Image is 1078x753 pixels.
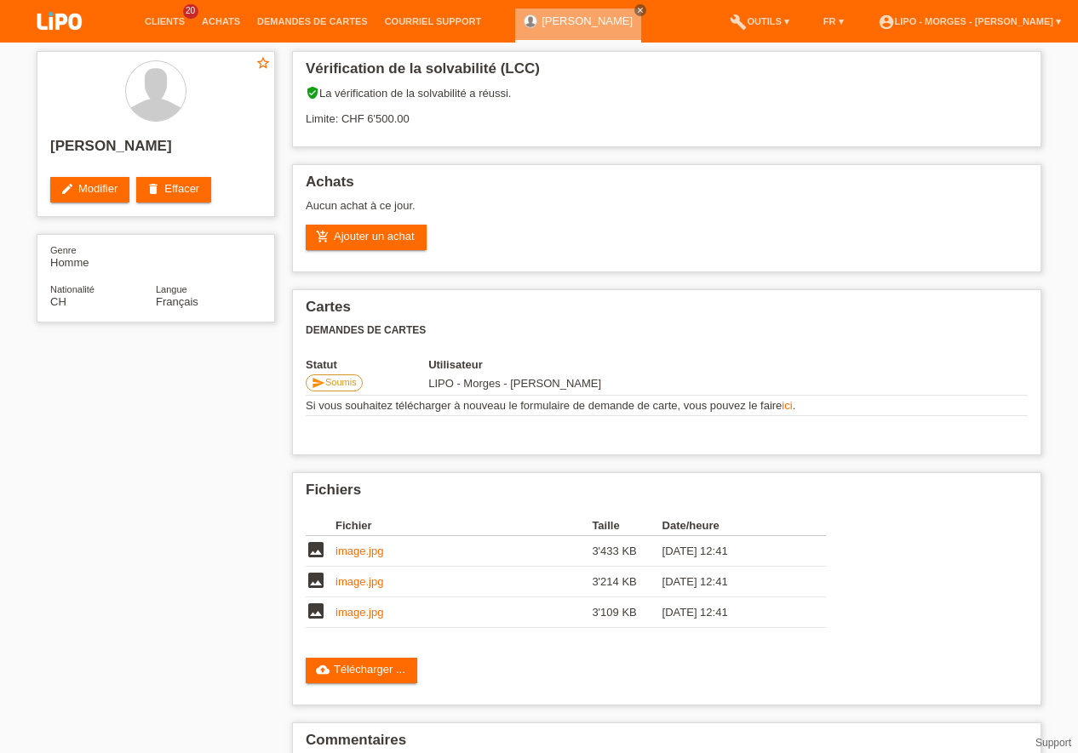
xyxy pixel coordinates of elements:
th: Statut [306,358,428,371]
a: [PERSON_NAME] [542,14,633,27]
div: Aucun achat à ce jour. [306,199,1028,225]
a: add_shopping_cartAjouter un achat [306,225,427,250]
a: Clients [136,16,193,26]
a: Achats [193,16,249,26]
span: Langue [156,284,187,294]
span: Genre [50,245,77,255]
a: editModifier [50,177,129,203]
h2: Fichiers [306,482,1028,507]
a: image.jpg [335,545,383,557]
i: image [306,601,326,621]
th: Date/heure [662,516,802,536]
a: image.jpg [335,575,383,588]
div: Homme [50,243,156,269]
span: 20 [183,4,198,19]
span: Français [156,295,198,308]
i: image [306,570,326,590]
a: image.jpg [335,606,383,619]
a: Courriel Support [376,16,490,26]
a: ici [782,399,792,412]
a: cloud_uploadTélécharger ... [306,658,417,683]
td: [DATE] 12:41 [662,567,802,597]
i: account_circle [878,14,895,31]
div: La vérification de la solvabilité a réussi. Limite: CHF 6'500.00 [306,86,1028,138]
td: Si vous souhaitez télécharger à nouveau le formulaire de demande de carte, vous pouvez le faire . [306,396,1028,416]
i: star_border [255,55,271,71]
i: build [730,14,747,31]
h3: Demandes de cartes [306,324,1028,337]
a: close [634,4,646,16]
a: star_border [255,55,271,73]
a: Support [1035,737,1071,749]
h2: Achats [306,174,1028,199]
i: delete [146,182,160,196]
h2: Vérification de la solvabilité (LCC) [306,60,1028,86]
i: add_shopping_cart [316,230,330,243]
h2: Cartes [306,299,1028,324]
td: [DATE] 12:41 [662,536,802,567]
span: Nationalité [50,284,95,294]
h2: [PERSON_NAME] [50,138,261,163]
a: FR ▾ [815,16,852,26]
a: Demandes de cartes [249,16,376,26]
i: image [306,539,326,560]
a: account_circleLIPO - Morges - [PERSON_NAME] ▾ [869,16,1069,26]
i: send [312,376,325,390]
td: [DATE] 12:41 [662,597,802,628]
a: LIPO pay [17,35,102,48]
td: 3'109 KB [592,597,662,628]
i: verified_user [306,86,319,100]
a: buildOutils ▾ [721,16,797,26]
th: Utilisateur [428,358,717,371]
th: Fichier [335,516,592,536]
a: deleteEffacer [136,177,211,203]
td: 3'433 KB [592,536,662,567]
i: edit [60,182,74,196]
td: 3'214 KB [592,567,662,597]
th: Taille [592,516,662,536]
span: Suisse [50,295,66,308]
i: close [636,6,645,14]
span: 26.09.2025 [428,377,601,390]
span: Soumis [325,377,357,387]
i: cloud_upload [316,663,330,676]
